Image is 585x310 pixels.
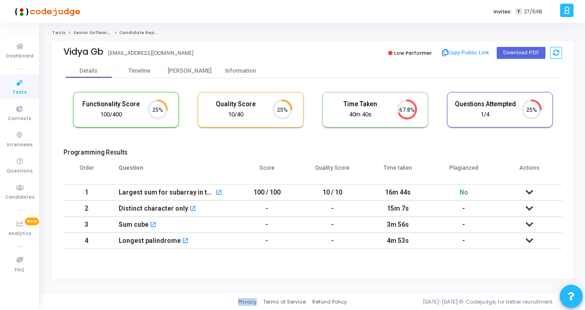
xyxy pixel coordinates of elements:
[365,159,431,184] th: Time taken
[80,68,97,75] div: Details
[300,233,366,249] td: -
[52,30,574,36] nav: breadcrumb
[493,8,512,16] label: Invites:
[234,233,300,249] td: -
[516,8,522,15] span: T
[454,110,516,119] div: 1/4
[234,201,300,217] td: -
[11,2,80,21] img: logo
[15,266,24,274] span: FAQ
[80,100,142,108] h5: Functionality Score
[300,201,366,217] td: -
[63,217,109,233] td: 3
[312,298,347,306] a: Refund Policy
[6,52,34,60] span: Dashboard
[8,115,31,123] span: Contests
[215,68,266,75] div: Information
[80,110,142,119] div: 100/400
[439,46,492,60] button: Copy Public Link
[189,206,196,212] mat-icon: open_in_new
[63,149,562,156] h5: Programming Results
[108,49,194,57] div: [EMAIL_ADDRESS][DOMAIN_NAME]
[365,184,431,201] td: 16m 44s
[330,110,391,119] div: 40m 40s
[63,46,103,57] div: Vidya Gb
[25,218,39,225] span: New
[496,159,562,184] th: Actions
[6,167,33,175] span: Questions
[365,201,431,217] td: 15m 7s
[12,89,27,97] span: Tests
[52,30,66,35] a: Tests
[119,201,188,216] div: Distinct character only
[63,233,109,249] td: 4
[7,141,33,149] span: Interviews
[205,100,267,108] h5: Quality Score
[524,8,542,16] span: 27/648
[73,30,148,35] a: Senior Software Engineer Test C
[63,201,109,217] td: 2
[347,298,574,306] div: [DATE]-[DATE] © Codejudge, for better recruitment.
[300,159,366,184] th: Quality Score
[330,100,391,108] h5: Time Taken
[462,221,465,228] span: -
[365,217,431,233] td: 3m 56s
[462,237,465,244] span: -
[238,298,257,306] a: Privacy
[431,159,497,184] th: Plagiarized
[8,230,31,238] span: Analytics
[150,222,156,229] mat-icon: open_in_new
[109,159,234,184] th: Question
[119,233,181,248] div: Longest palindrome
[63,159,109,184] th: Order
[119,30,161,35] span: Candidate Report
[462,205,465,212] span: -
[182,238,189,245] mat-icon: open_in_new
[205,110,267,119] div: 10/40
[216,190,222,196] mat-icon: open_in_new
[300,217,366,233] td: -
[234,217,300,233] td: -
[234,184,300,201] td: 100 / 100
[497,47,545,59] button: Download PDF
[63,184,109,201] td: 1
[454,100,516,108] h5: Questions Attempted
[300,184,366,201] td: 10 / 10
[365,233,431,249] td: 4m 53s
[119,217,149,232] div: Sum cube
[263,298,306,306] a: Terms of Service
[5,194,34,201] span: Candidates
[165,68,215,75] div: [PERSON_NAME]
[128,68,150,75] div: Timeline
[459,189,468,196] span: No
[234,159,300,184] th: Score
[119,185,214,200] div: Largest sum for subarray in the array
[394,49,432,57] span: Low Performer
